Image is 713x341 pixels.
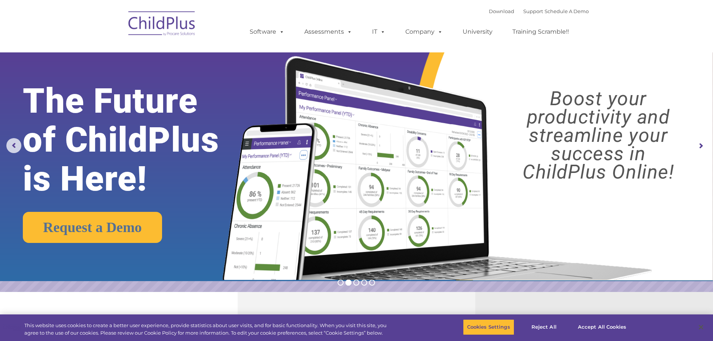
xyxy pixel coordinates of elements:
a: University [455,24,500,39]
button: Reject All [521,319,567,335]
rs-layer: Boost your productivity and streamline your success in ChildPlus Online! [493,89,704,181]
a: IT [365,24,393,39]
span: Last name [104,49,127,55]
a: Software [242,24,292,39]
span: Phone number [104,80,136,86]
button: Close [693,319,709,335]
img: ChildPlus by Procare Solutions [125,6,199,43]
a: Schedule A Demo [545,8,589,14]
font: | [489,8,589,14]
button: Accept All Cookies [574,319,630,335]
a: Support [523,8,543,14]
a: Training Scramble!! [505,24,576,39]
button: Cookies Settings [463,319,514,335]
a: Company [398,24,450,39]
a: Assessments [297,24,360,39]
a: Request a Demo [23,212,162,243]
a: Download [489,8,514,14]
div: This website uses cookies to create a better user experience, provide statistics about user visit... [24,322,392,337]
rs-layer: The Future of ChildPlus is Here! [23,82,250,198]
